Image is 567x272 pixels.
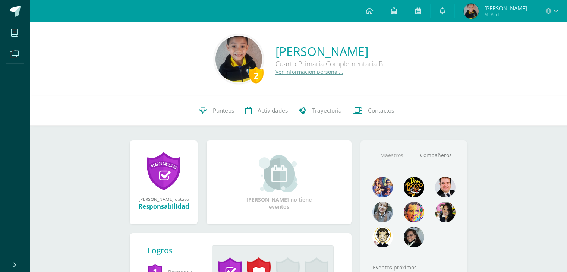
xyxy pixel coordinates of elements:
a: [PERSON_NAME] [275,43,383,59]
div: [PERSON_NAME] no tiene eventos [242,155,316,210]
div: Cuarto Primaria Complementaria B [275,59,383,68]
a: Maestros [370,146,414,165]
span: Trayectoria [312,107,342,114]
div: Logros [148,245,206,256]
span: Contactos [368,107,394,114]
img: 8341187d544a0b6c7f7ca1520b54fcd3.png [464,4,479,19]
img: 29fc2a48271e3f3676cb2cb292ff2552.png [404,177,424,197]
img: event_small.png [259,155,299,192]
a: Trayectoria [293,96,347,126]
img: 6dd7792c7e46e34e896b3f92f39c73ee.png [372,227,393,247]
a: Compañeros [414,146,458,165]
img: 45bd7986b8947ad7e5894cbc9b781108.png [372,202,393,222]
img: 79570d67cb4e5015f1d97fde0ec62c05.png [435,177,456,197]
a: Ver información personal... [275,68,343,75]
img: ddcb7e3f3dd5693f9a3e043a79a89297.png [435,202,456,222]
img: 88256b496371d55dc06d1c3f8a5004f4.png [372,177,393,197]
span: Actividades [258,107,288,114]
a: Contactos [347,96,400,126]
img: 2f956a6dd2c7db1a1667ddb66e3307b6.png [404,202,424,222]
div: Eventos próximos [370,264,458,271]
img: 6ea05138d1ececc2583969866c3e05bf.png [215,36,262,82]
div: [PERSON_NAME] obtuvo [137,196,190,202]
img: 6377130e5e35d8d0020f001f75faf696.png [404,227,424,247]
span: Punteos [213,107,234,114]
div: 2 [249,67,264,84]
span: Mi Perfil [484,11,527,18]
div: Responsabilidad [137,202,190,211]
span: [PERSON_NAME] [484,4,527,12]
a: Actividades [240,96,293,126]
a: Punteos [193,96,240,126]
